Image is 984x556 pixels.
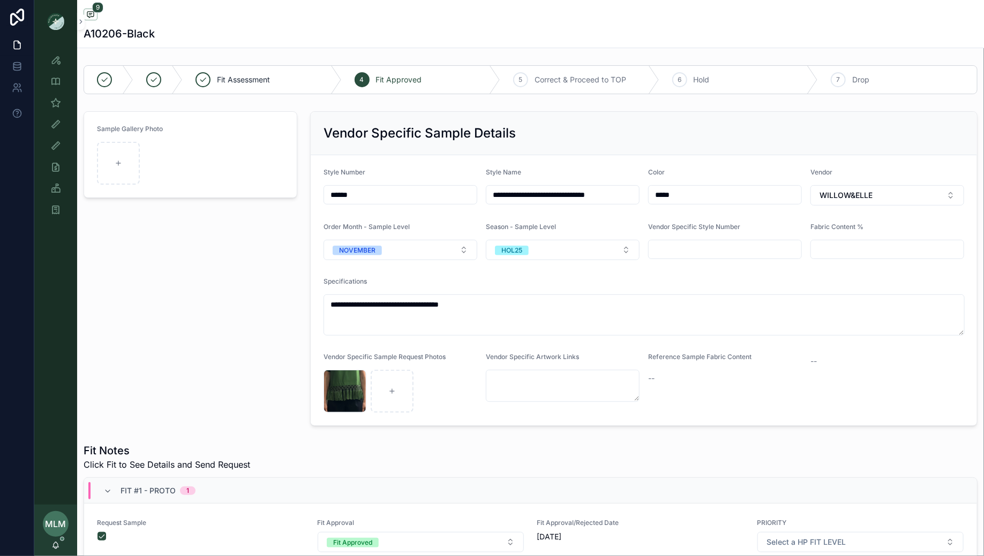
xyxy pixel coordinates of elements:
[694,74,710,85] span: Hold
[324,223,410,231] span: Order Month - Sample Level
[767,537,846,547] span: Select a HP FIT LEVEL
[519,75,523,84] span: 5
[501,246,522,255] div: HOL25
[324,353,446,361] span: Vendor Specific Sample Request Photos
[757,532,964,552] button: Select Button
[34,43,77,233] div: scrollable content
[837,75,840,84] span: 7
[333,538,372,547] div: Fit Approved
[317,519,524,527] span: Fit Approval
[97,125,163,133] span: Sample Gallery Photo
[92,2,103,13] span: 9
[810,168,832,176] span: Vendor
[186,486,189,495] div: 1
[376,74,422,85] span: Fit Approved
[84,26,155,41] h1: A10206-Black
[318,532,524,552] button: Select Button
[537,519,745,527] span: Fit Approval/Rejected Date
[360,75,364,84] span: 4
[121,485,176,496] span: Fit #1 - Proto
[678,75,681,84] span: 6
[535,74,626,85] span: Correct & Proceed to TOP
[820,190,873,201] span: WILLOW&ELLE
[339,246,375,255] div: NOVEMBER
[46,517,66,530] span: MLM
[648,373,655,384] span: --
[217,74,270,85] span: Fit Assessment
[486,240,640,260] button: Select Button
[486,168,521,176] span: Style Name
[757,519,964,527] span: PRIORITY
[486,223,556,231] span: Season - Sample Level
[486,353,579,361] span: Vendor Specific Artwork Links
[810,356,817,367] span: --
[648,353,752,361] span: Reference Sample Fabric Content
[810,185,964,205] button: Select Button
[324,125,516,142] h2: Vendor Specific Sample Details
[84,9,97,22] button: 9
[47,13,64,30] img: App logo
[810,223,863,231] span: Fabric Content %
[324,277,367,285] span: Specifications
[648,168,665,176] span: Color
[84,458,250,471] span: Click Fit to See Details and Send Request
[537,531,745,542] span: [DATE]
[324,168,365,176] span: Style Number
[84,443,250,458] h1: Fit Notes
[648,223,740,231] span: Vendor Specific Style Number
[324,240,477,260] button: Select Button
[852,74,869,85] span: Drop
[97,519,304,527] span: Request Sample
